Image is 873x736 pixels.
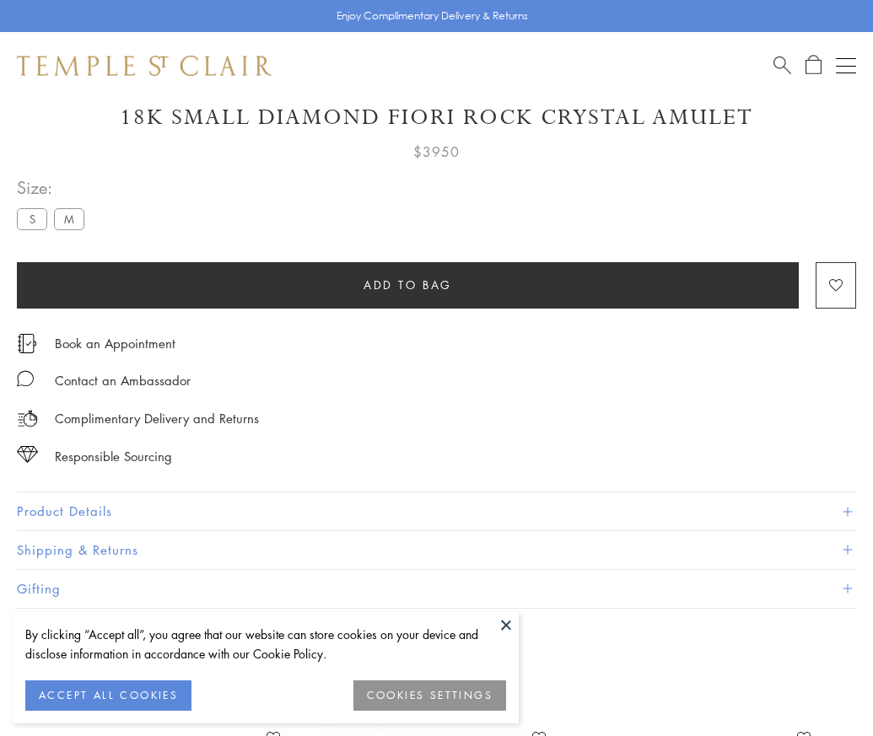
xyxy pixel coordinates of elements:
button: Open navigation [836,56,856,76]
img: icon_delivery.svg [17,408,38,429]
label: S [17,208,47,229]
div: By clicking “Accept all”, you agree that our website can store cookies on your device and disclos... [25,625,506,663]
img: icon_sourcing.svg [17,446,38,463]
img: MessageIcon-01_2.svg [17,370,34,387]
div: Contact an Ambassador [55,370,191,391]
span: Add to bag [364,276,452,294]
img: icon_appointment.svg [17,334,37,353]
p: Enjoy Complimentary Delivery & Returns [337,8,528,24]
img: Temple St. Clair [17,56,272,76]
a: Search [773,55,791,76]
button: COOKIES SETTINGS [353,680,506,711]
h1: 18K Small Diamond Fiori Rock Crystal Amulet [17,103,856,132]
div: Responsible Sourcing [55,446,172,467]
button: Gifting [17,570,856,608]
p: Complimentary Delivery and Returns [55,408,259,429]
span: Size: [17,174,91,201]
label: M [54,208,84,229]
a: Open Shopping Bag [806,55,822,76]
span: $3950 [413,141,460,163]
a: Book an Appointment [55,334,175,352]
button: ACCEPT ALL COOKIES [25,680,191,711]
button: Product Details [17,492,856,530]
button: Add to bag [17,262,799,309]
button: Shipping & Returns [17,531,856,569]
